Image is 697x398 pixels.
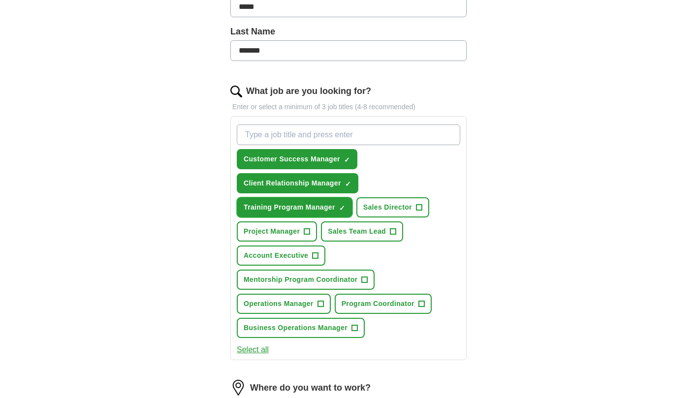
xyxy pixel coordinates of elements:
[246,85,371,98] label: What job are you looking for?
[244,250,308,261] span: Account Executive
[237,245,325,266] button: Account Executive
[237,149,357,169] button: Customer Success Manager✓
[244,178,341,188] span: Client Relationship Manager
[230,380,246,396] img: location.png
[237,270,375,290] button: Mentorship Program Coordinator
[321,221,403,242] button: Sales Team Lead
[244,323,348,333] span: Business Operations Manager
[363,202,412,213] span: Sales Director
[250,381,371,395] label: Where do you want to work?
[342,299,414,309] span: Program Coordinator
[230,86,242,97] img: search.png
[335,294,432,314] button: Program Coordinator
[230,102,467,112] p: Enter or select a minimum of 3 job titles (4-8 recommended)
[244,202,335,213] span: Training Program Manager
[237,294,331,314] button: Operations Manager
[237,318,365,338] button: Business Operations Manager
[345,180,351,188] span: ✓
[237,124,460,145] input: Type a job title and press enter
[237,221,317,242] button: Project Manager
[244,275,357,285] span: Mentorship Program Coordinator
[244,299,314,309] span: Operations Manager
[339,204,345,212] span: ✓
[230,25,467,38] label: Last Name
[237,344,269,356] button: Select all
[244,226,300,237] span: Project Manager
[356,197,429,217] button: Sales Director
[237,197,352,217] button: Training Program Manager✓
[344,156,350,164] span: ✓
[328,226,386,237] span: Sales Team Lead
[237,173,358,193] button: Client Relationship Manager✓
[244,154,340,164] span: Customer Success Manager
